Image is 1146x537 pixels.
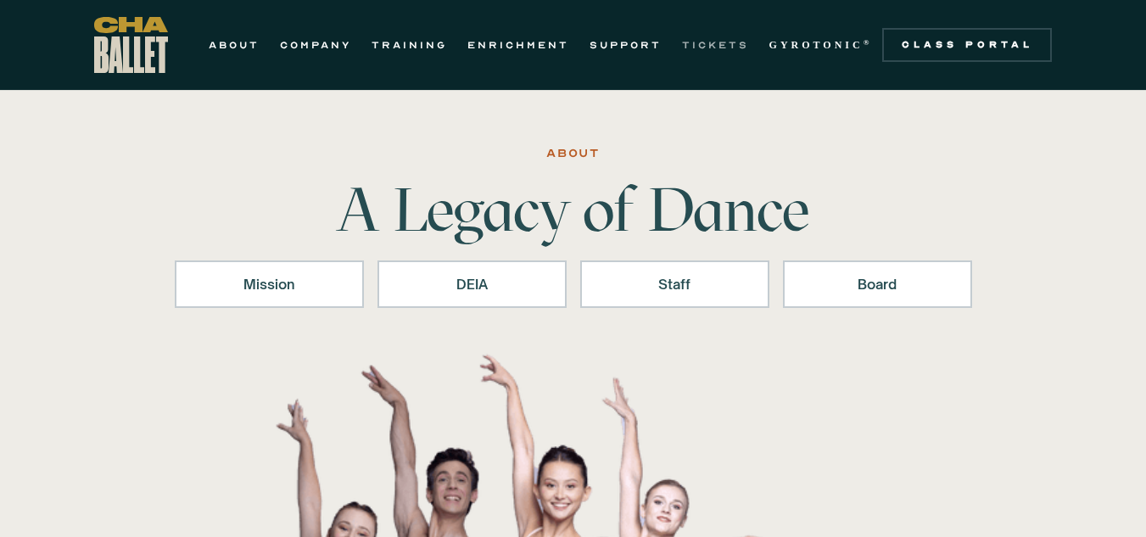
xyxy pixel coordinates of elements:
a: SUPPORT [590,35,662,55]
a: TRAINING [372,35,447,55]
sup: ® [864,38,873,47]
div: Board [805,274,950,294]
strong: GYROTONIC [769,39,864,51]
a: home [94,17,168,73]
a: ABOUT [209,35,260,55]
a: DEIA [377,260,567,308]
div: Mission [197,274,342,294]
div: Staff [602,274,747,294]
div: Class Portal [892,38,1042,52]
a: Board [783,260,972,308]
div: DEIA [400,274,545,294]
a: Staff [580,260,769,308]
a: ENRICHMENT [467,35,569,55]
a: TICKETS [682,35,749,55]
div: ABOUT [546,143,600,164]
a: GYROTONIC® [769,35,873,55]
h1: A Legacy of Dance [309,179,838,240]
a: COMPANY [280,35,351,55]
a: Class Portal [882,28,1052,62]
a: Mission [175,260,364,308]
